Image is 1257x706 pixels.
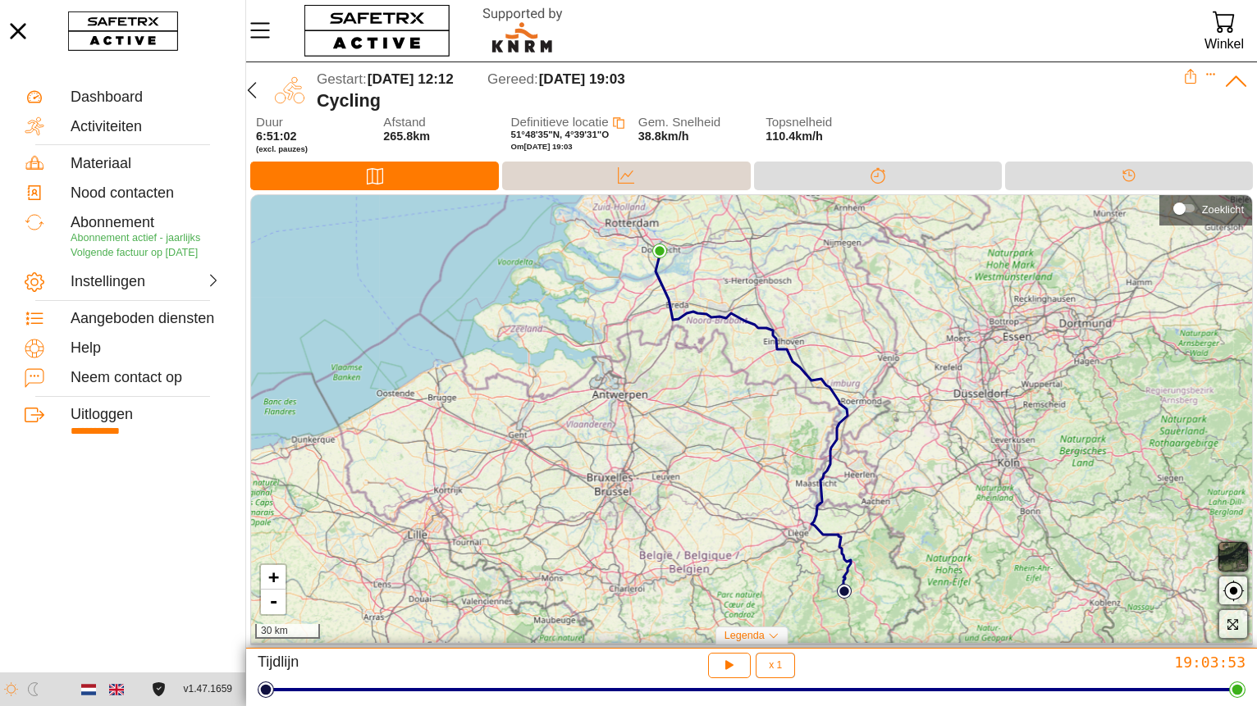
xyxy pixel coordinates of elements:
[1202,203,1244,216] div: Zoeklicht
[174,676,242,703] button: v1.47.1659
[258,653,583,678] div: Tijdlijn
[71,369,221,387] div: Neem contact op
[368,71,454,87] span: [DATE] 12:12
[4,682,18,696] img: ModeLight.svg
[487,71,538,87] span: Gereed:
[754,162,1002,190] div: Splitsen
[1205,69,1217,80] button: Expand
[920,653,1246,672] div: 19:03:53
[71,406,221,424] div: Uitloggen
[1005,162,1253,190] div: Tijdlijn
[71,273,143,291] div: Instellingen
[383,130,430,143] span: 265.8km
[766,130,823,143] span: 110.4km/h
[256,116,361,130] span: Duur
[464,4,582,57] img: RescueLogo.svg
[25,368,44,388] img: ContactUs.svg
[638,116,743,130] span: Gem. Snelheid
[71,310,221,328] div: Aangeboden diensten
[26,682,40,696] img: ModeDark.svg
[511,142,573,151] span: Om [DATE] 19:03
[71,155,221,173] div: Materiaal
[511,115,609,129] span: Definitieve locatie
[71,339,221,358] div: Help
[652,244,667,258] img: PathEnd.svg
[250,162,499,190] div: Kaart
[71,214,221,232] div: Abonnement
[1168,196,1244,221] div: Zoeklicht
[317,90,1183,112] div: Cycling
[256,144,361,154] span: (excl. pauzes)
[256,130,297,143] span: 6:51:02
[756,653,795,678] button: x 1
[25,153,44,173] img: Equipment.svg
[317,71,367,87] span: Gestart:
[769,660,782,670] span: x 1
[1204,33,1244,55] div: Winkel
[837,584,852,599] img: PathStart.svg
[271,71,309,109] img: CYCLING.svg
[75,676,103,704] button: Dutch
[148,682,170,696] a: Licentieovereenkomst
[255,624,320,639] div: 30 km
[71,89,221,107] div: Dashboard
[25,339,44,358] img: Help.svg
[239,69,265,112] button: Terug
[71,232,200,244] span: Abonnement actief - jaarlijks
[103,676,130,704] button: English
[638,130,689,143] span: 38.8km/h
[71,247,198,258] span: Volgende factuur op [DATE]
[109,682,124,697] img: en.svg
[724,630,765,641] span: Legenda
[184,681,232,698] span: v1.47.1659
[539,71,625,87] span: [DATE] 19:03
[261,590,286,614] a: Zoom out
[502,162,750,190] div: Data
[25,212,44,232] img: Subscription.svg
[81,682,96,697] img: nl.svg
[25,116,44,136] img: Activities.svg
[71,118,221,136] div: Activiteiten
[383,116,488,130] span: Afstand
[261,565,286,590] a: Zoom in
[71,184,221,203] div: Nood contacten
[246,13,287,48] button: Menu
[766,116,871,130] span: Topsnelheid
[511,130,610,139] span: 51°48'35"N, 4°39'31"O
